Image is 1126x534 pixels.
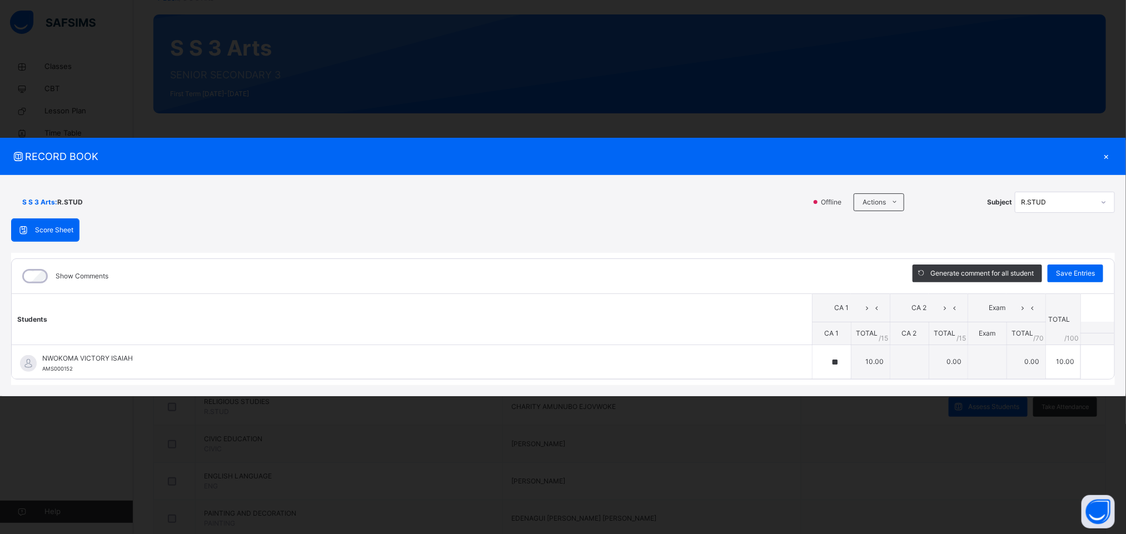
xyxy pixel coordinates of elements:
label: Show Comments [56,271,108,281]
span: / 15 [957,333,966,343]
span: S S 3 Arts : [22,197,57,207]
div: R.STUD [1021,197,1094,207]
span: RECORD BOOK [11,149,1098,164]
td: 0.00 [1007,345,1045,379]
td: 10.00 [1045,345,1080,379]
span: Exam [979,329,995,337]
span: Students [17,315,47,323]
span: / 70 [1034,333,1044,343]
span: TOTAL [1012,329,1033,337]
span: CA 1 [821,303,863,313]
span: CA 1 [824,329,839,337]
span: Exam [976,303,1018,313]
img: default.svg [20,355,37,372]
span: /100 [1065,333,1079,343]
span: Offline [820,197,848,207]
span: Score Sheet [35,225,73,235]
td: 0.00 [929,345,968,379]
button: Open asap [1082,495,1115,528]
span: / 15 [879,333,889,343]
span: Subject [987,197,1012,207]
span: CA 2 [902,329,917,337]
span: Generate comment for all student [930,268,1034,278]
span: AMS000152 [42,366,73,372]
td: 10.00 [851,345,890,379]
span: Actions [863,197,886,207]
span: CA 2 [899,303,940,313]
span: TOTAL [856,329,878,337]
span: NWOKOMA VICTORY ISAIAH [42,353,787,363]
th: TOTAL [1045,293,1080,345]
span: TOTAL [934,329,955,337]
span: Save Entries [1056,268,1095,278]
span: R.STUD [57,197,83,207]
div: × [1098,149,1115,164]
